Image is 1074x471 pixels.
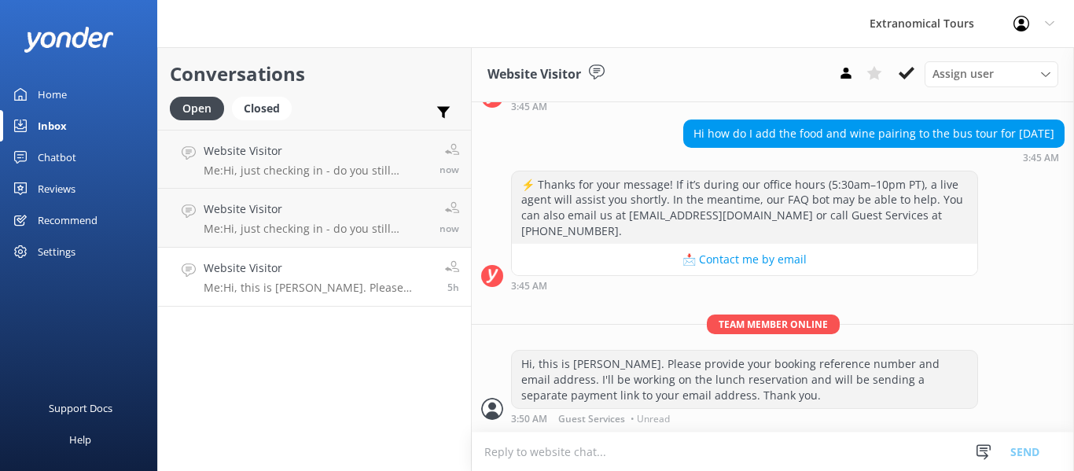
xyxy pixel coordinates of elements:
[684,120,1064,147] div: Hi how do I add the food and wine pairing to the bus tour for [DATE]
[170,59,459,89] h2: Conversations
[170,97,224,120] div: Open
[511,281,547,291] strong: 3:45 AM
[69,424,91,455] div: Help
[631,414,670,424] span: • Unread
[38,79,67,110] div: Home
[511,414,547,424] strong: 3:50 AM
[204,281,433,295] p: Me: Hi, this is [PERSON_NAME]. Please provide your booking reference number and email address. I'...
[38,204,97,236] div: Recommend
[158,248,471,307] a: Website VisitorMe:Hi, this is [PERSON_NAME]. Please provide your booking reference number and ema...
[204,164,428,178] p: Me: Hi, just checking in - do you still require assistance from our team on this? Thank you.
[170,99,232,116] a: Open
[1023,153,1059,163] strong: 3:45 AM
[232,99,300,116] a: Closed
[511,101,978,112] div: Aug 29 2025 12:45pm (UTC -07:00) America/Tijuana
[440,163,459,176] span: Aug 29 2025 06:10pm (UTC -07:00) America/Tijuana
[38,142,76,173] div: Chatbot
[511,102,547,112] strong: 3:45 AM
[511,413,978,424] div: Aug 29 2025 12:50pm (UTC -07:00) America/Tijuana
[232,97,292,120] div: Closed
[512,171,977,244] div: ⚡ Thanks for your message! If it’s during our office hours (5:30am–10pm PT), a live agent will as...
[158,189,471,248] a: Website VisitorMe:Hi, just checking in - do you still require assistance from our team on this? T...
[512,244,977,275] button: 📩 Contact me by email
[487,64,581,85] h3: Website Visitor
[204,142,428,160] h4: Website Visitor
[683,152,1065,163] div: Aug 29 2025 12:45pm (UTC -07:00) America/Tijuana
[158,130,471,189] a: Website VisitorMe:Hi, just checking in - do you still require assistance from our team on this? T...
[24,27,114,53] img: yonder-white-logo.png
[925,61,1058,86] div: Assign User
[204,222,428,236] p: Me: Hi, just checking in - do you still require assistance from our team on this? Thank you.
[932,65,994,83] span: Assign user
[707,315,840,334] span: Team member online
[38,173,75,204] div: Reviews
[512,351,977,408] div: Hi, this is [PERSON_NAME]. Please provide your booking reference number and email address. I'll b...
[558,414,625,424] span: Guest Services
[204,259,433,277] h4: Website Visitor
[38,236,75,267] div: Settings
[511,280,978,291] div: Aug 29 2025 12:45pm (UTC -07:00) America/Tijuana
[440,222,459,235] span: Aug 29 2025 06:10pm (UTC -07:00) America/Tijuana
[447,281,459,294] span: Aug 29 2025 12:50pm (UTC -07:00) America/Tijuana
[49,392,112,424] div: Support Docs
[38,110,67,142] div: Inbox
[204,201,428,218] h4: Website Visitor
